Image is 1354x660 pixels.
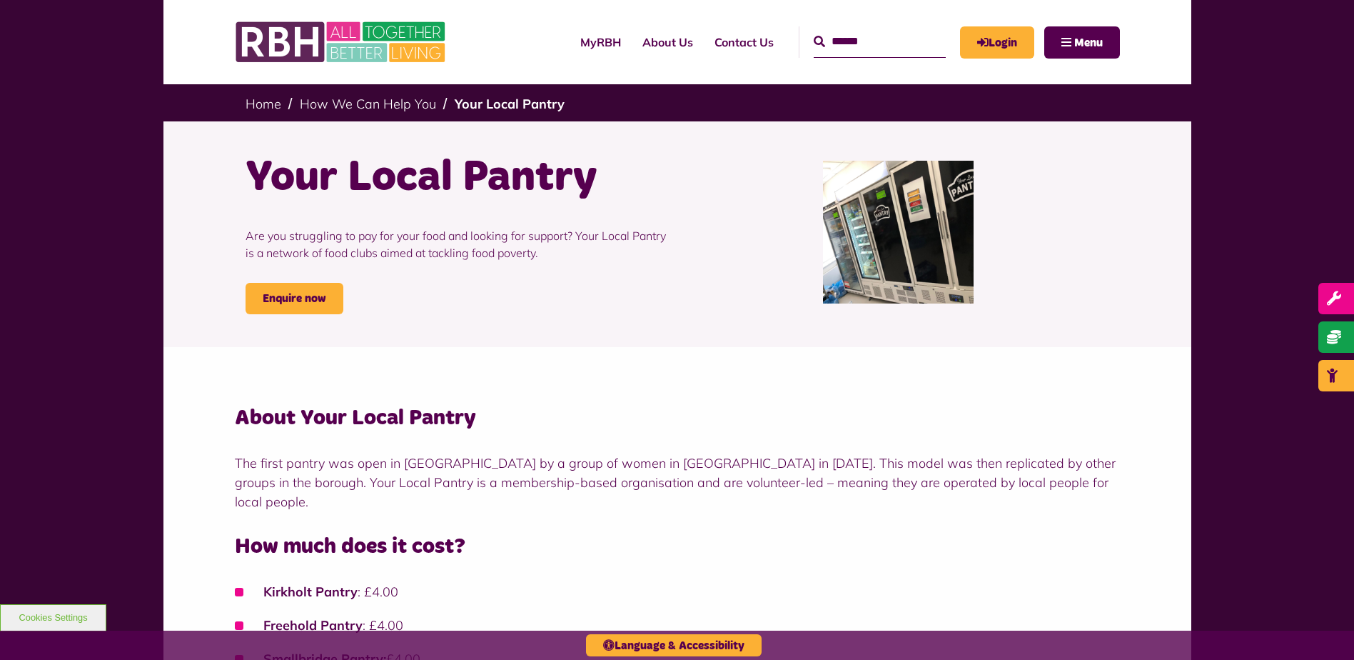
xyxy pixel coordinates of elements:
[586,634,762,656] button: Language & Accessibility
[1074,37,1103,49] span: Menu
[246,150,667,206] h1: Your Local Pantry
[235,582,1120,601] li: : £4.00
[300,96,436,112] a: How We Can Help You
[246,283,343,314] a: Enquire now
[263,617,363,634] strong: Freehold Pantry
[960,26,1034,59] a: MyRBH
[1044,26,1120,59] button: Navigation
[235,454,1120,511] p: The first pantry was open in [GEOGRAPHIC_DATA] by a group of women in [GEOGRAPHIC_DATA] in [DATE]...
[704,23,784,61] a: Contact Us
[246,206,667,283] p: Are you struggling to pay for your food and looking for support? Your Local Pantry is a network o...
[632,23,704,61] a: About Us
[235,404,1120,432] h3: About Your Local Pantry
[570,23,632,61] a: MyRBH
[455,96,565,112] a: Your Local Pantry
[235,14,449,70] img: RBH
[235,616,1120,635] li: : £4.00
[235,533,1120,561] h3: How much does it cost?
[246,96,281,112] a: Home
[263,584,358,600] strong: Kirkholt Pantry
[823,161,974,304] img: Pantry1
